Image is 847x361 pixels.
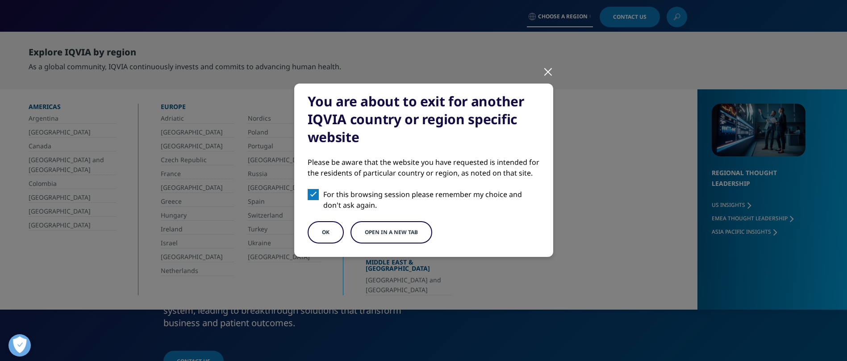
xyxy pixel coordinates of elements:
p: For this browsing session please remember my choice and don't ask again. [323,189,540,210]
button: OK [308,221,344,243]
button: Open in a new tab [350,221,432,243]
button: Open Preferences [8,334,31,357]
div: You are about to exit for another IQVIA country or region specific website [308,92,540,146]
div: Please be aware that the website you have requested is intended for the residents of particular c... [308,157,540,178]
